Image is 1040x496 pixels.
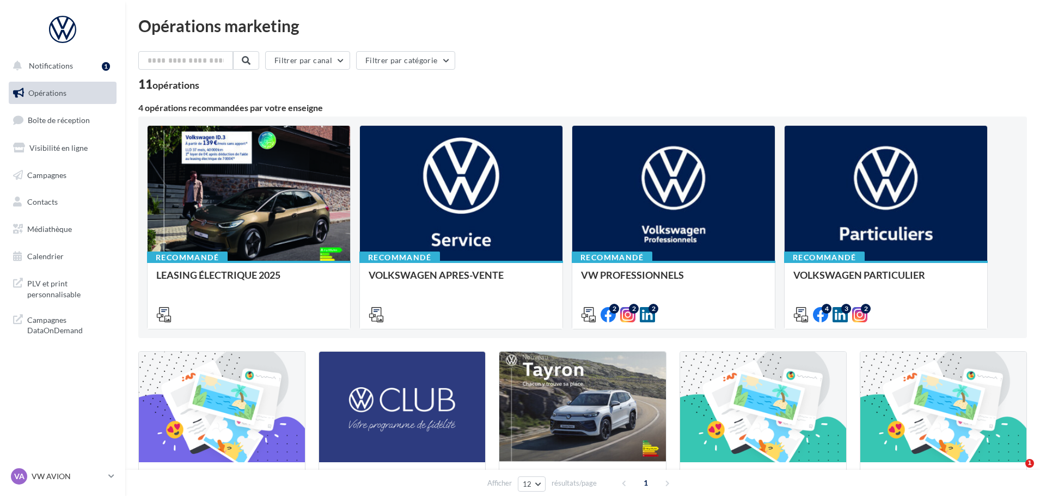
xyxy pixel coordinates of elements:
span: Boîte de réception [28,115,90,125]
a: Campagnes [7,164,119,187]
button: Filtrer par canal [265,51,350,70]
div: 1 [102,62,110,71]
span: VA [14,471,25,482]
button: 12 [518,476,546,492]
span: Opérations [28,88,66,97]
div: 2 [861,304,871,314]
span: Notifications [29,61,73,70]
a: VA VW AVION [9,466,117,487]
div: Recommandé [147,252,228,264]
a: Calendrier [7,245,119,268]
div: 4 [822,304,831,314]
div: opérations [152,80,199,90]
span: Contacts [27,197,58,206]
span: PLV et print personnalisable [27,276,112,299]
span: Afficher [487,478,512,488]
span: 1 [637,474,654,492]
span: résultats/page [552,478,597,488]
iframe: Intercom live chat [1003,459,1029,485]
span: Campagnes DataOnDemand [27,313,112,336]
span: 1 [1025,459,1034,468]
div: 2 [649,304,658,314]
span: Visibilité en ligne [29,143,88,152]
div: Opérations marketing [138,17,1027,34]
div: 3 [841,304,851,314]
a: PLV et print personnalisable [7,272,119,304]
a: Opérations [7,82,119,105]
p: VW AVION [32,471,104,482]
div: VW PROFESSIONNELS [581,270,766,291]
span: Campagnes [27,170,66,179]
button: Notifications 1 [7,54,114,77]
a: Médiathèque [7,218,119,241]
span: 12 [523,480,532,488]
span: Calendrier [27,252,64,261]
button: Filtrer par catégorie [356,51,455,70]
div: 2 [629,304,639,314]
div: LEASING ÉLECTRIQUE 2025 [156,270,341,291]
div: Recommandé [784,252,865,264]
div: VOLKSWAGEN APRES-VENTE [369,270,554,291]
div: Recommandé [359,252,440,264]
div: VOLKSWAGEN PARTICULIER [793,270,978,291]
div: 4 opérations recommandées par votre enseigne [138,103,1027,112]
div: 11 [138,78,199,90]
span: Médiathèque [27,224,72,234]
div: Recommandé [572,252,652,264]
a: Visibilité en ligne [7,137,119,160]
a: Boîte de réception [7,108,119,132]
a: Campagnes DataOnDemand [7,308,119,340]
a: Contacts [7,191,119,213]
div: 2 [609,304,619,314]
